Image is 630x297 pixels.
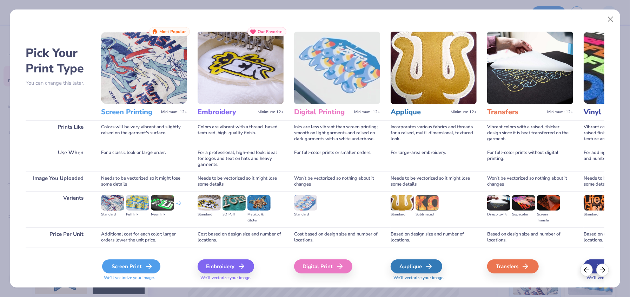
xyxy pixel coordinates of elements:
[101,227,187,247] div: Additional cost for each color; larger orders lower the unit price.
[26,120,91,146] div: Prints Like
[198,108,255,117] h3: Embroidery
[294,120,380,146] div: Inks are less vibrant than screen printing; smooth on light garments and raised on dark garments ...
[487,212,510,218] div: Direct-to-film
[198,275,284,281] span: We'll vectorize your image.
[391,120,477,146] div: Incorporates various fabrics and threads for a raised, multi-dimensional, textured look.
[151,195,174,211] img: Neon Ink
[487,146,573,172] div: For full-color prints without digital printing.
[247,195,271,211] img: Metallic & Glitter
[294,172,380,191] div: Won't be vectorized so nothing about it changes
[294,146,380,172] div: For full-color prints or smaller orders.
[101,120,187,146] div: Colors will be very vibrant and slightly raised on the garment's surface.
[161,110,187,115] span: Minimum: 12+
[101,146,187,172] div: For a classic look or large order.
[294,227,380,247] div: Cost based on design size and number of locations.
[198,32,284,104] img: Embroidery
[26,172,91,191] div: Image You Uploaded
[512,212,535,218] div: Supacolor
[391,275,477,281] span: We'll vectorize your image.
[537,195,560,211] img: Screen Transfer
[294,259,352,273] div: Digital Print
[512,195,535,211] img: Supacolor
[101,108,158,117] h3: Screen Printing
[198,212,221,218] div: Standard
[391,259,442,273] div: Applique
[26,45,91,76] h2: Pick Your Print Type
[198,120,284,146] div: Colors are vibrant with a thread-based textured, high-quality finish.
[487,32,573,104] img: Transfers
[126,212,149,218] div: Puff Ink
[487,195,510,211] img: Direct-to-film
[391,227,477,247] div: Based on design size and number of locations.
[151,212,174,218] div: Neon Ink
[294,32,380,104] img: Digital Printing
[26,227,91,247] div: Price Per Unit
[101,195,124,211] img: Standard
[416,195,439,211] img: Sublimated
[198,259,254,273] div: Embroidery
[487,227,573,247] div: Based on design size and number of locations.
[258,29,283,34] span: Our Favorite
[198,227,284,247] div: Cost based on design size and number of locations.
[101,212,124,218] div: Standard
[26,146,91,172] div: Use When
[584,212,607,218] div: Standard
[391,195,414,211] img: Standard
[487,108,544,117] h3: Transfers
[223,212,246,218] div: 3D Puff
[354,110,380,115] span: Minimum: 12+
[159,29,186,34] span: Most Popular
[247,212,271,224] div: Metallic & Glitter
[487,120,573,146] div: Vibrant colors with a raised, thicker design since it is heat transferred on the garment.
[391,172,477,191] div: Needs to be vectorized so it might lose some details
[294,212,317,218] div: Standard
[198,146,284,172] div: For a professional, high-end look; ideal for logos and text on hats and heavy garments.
[584,195,607,211] img: Standard
[198,172,284,191] div: Needs to be vectorized so it might lose some details
[547,110,573,115] span: Minimum: 12+
[26,80,91,86] p: You can change this later.
[294,195,317,211] img: Standard
[451,110,477,115] span: Minimum: 12+
[26,191,91,227] div: Variants
[223,195,246,211] img: 3D Puff
[391,212,414,218] div: Standard
[604,13,617,26] button: Close
[537,212,560,224] div: Screen Transfer
[101,275,187,281] span: We'll vectorize your image.
[294,108,351,117] h3: Digital Printing
[101,32,187,104] img: Screen Printing
[391,146,477,172] div: For large-area embroidery.
[258,110,284,115] span: Minimum: 12+
[126,195,149,211] img: Puff Ink
[487,259,539,273] div: Transfers
[416,212,439,218] div: Sublimated
[102,259,160,273] div: Screen Print
[391,108,448,117] h3: Applique
[391,32,477,104] img: Applique
[198,195,221,211] img: Standard
[176,200,181,212] div: + 3
[101,172,187,191] div: Needs to be vectorized so it might lose some details
[487,172,573,191] div: Won't be vectorized so nothing about it changes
